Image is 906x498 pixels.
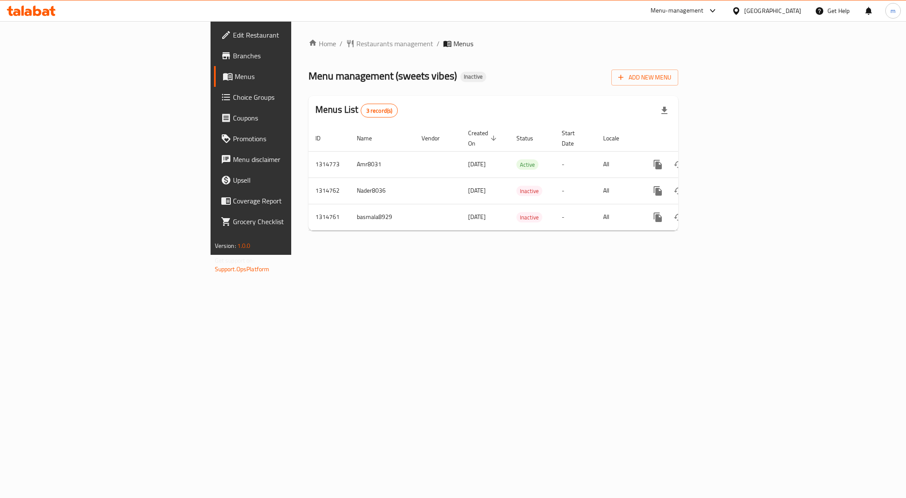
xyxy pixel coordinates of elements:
div: Menu-management [651,6,704,16]
div: Export file [654,100,675,121]
span: Inactive [516,213,542,222]
span: [DATE] [468,185,486,196]
h2: Menus List [315,103,398,117]
span: Inactive [516,186,542,196]
td: Nader8036 [350,178,415,204]
span: Edit Restaurant [233,30,355,40]
span: Locale [603,133,630,143]
span: 3 record(s) [361,107,398,115]
a: Promotions [214,128,362,149]
a: Branches [214,45,362,66]
td: All [596,151,641,178]
span: Grocery Checklist [233,216,355,227]
button: more [648,207,668,228]
span: ID [315,133,332,143]
span: Coverage Report [233,196,355,206]
a: Grocery Checklist [214,211,362,232]
td: basmala8929 [350,204,415,230]
a: Coupons [214,108,362,128]
li: / [437,38,440,49]
div: [GEOGRAPHIC_DATA] [744,6,801,16]
span: Upsell [233,175,355,185]
th: Actions [641,125,737,152]
span: Start Date [562,128,586,149]
button: more [648,154,668,175]
a: Edit Restaurant [214,25,362,45]
a: Support.OpsPlatform [215,263,270,275]
nav: breadcrumb [308,38,678,49]
td: All [596,204,641,230]
a: Menu disclaimer [214,149,362,170]
span: m [890,6,896,16]
span: Get support on: [215,255,255,266]
button: Change Status [668,181,689,201]
button: Change Status [668,207,689,228]
td: - [555,204,596,230]
button: Add New Menu [611,70,678,86]
span: Menus [235,71,355,82]
span: [DATE] [468,159,486,170]
span: Inactive [460,73,486,80]
td: - [555,178,596,204]
span: Vendor [422,133,451,143]
span: Version: [215,240,236,251]
span: Menus [453,38,473,49]
span: Coupons [233,113,355,123]
a: Menus [214,66,362,87]
span: Active [516,160,538,170]
span: Branches [233,51,355,61]
a: Coverage Report [214,190,362,211]
table: enhanced table [308,125,737,231]
span: Choice Groups [233,92,355,102]
div: Active [516,159,538,170]
td: Amr8031 [350,151,415,178]
a: Restaurants management [346,38,433,49]
span: Restaurants management [356,38,433,49]
div: Inactive [460,72,486,82]
span: Promotions [233,133,355,144]
a: Choice Groups [214,87,362,108]
a: Upsell [214,170,362,190]
span: [DATE] [468,211,486,222]
span: Name [357,133,383,143]
span: 1.0.0 [237,240,251,251]
span: Menu management ( sweets vibes ) [308,66,457,86]
span: Created On [468,128,499,149]
span: Add New Menu [618,72,671,83]
span: Status [516,133,544,143]
span: Menu disclaimer [233,154,355,165]
td: All [596,178,641,204]
td: - [555,151,596,178]
button: more [648,181,668,201]
button: Change Status [668,154,689,175]
div: Total records count [361,104,398,117]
